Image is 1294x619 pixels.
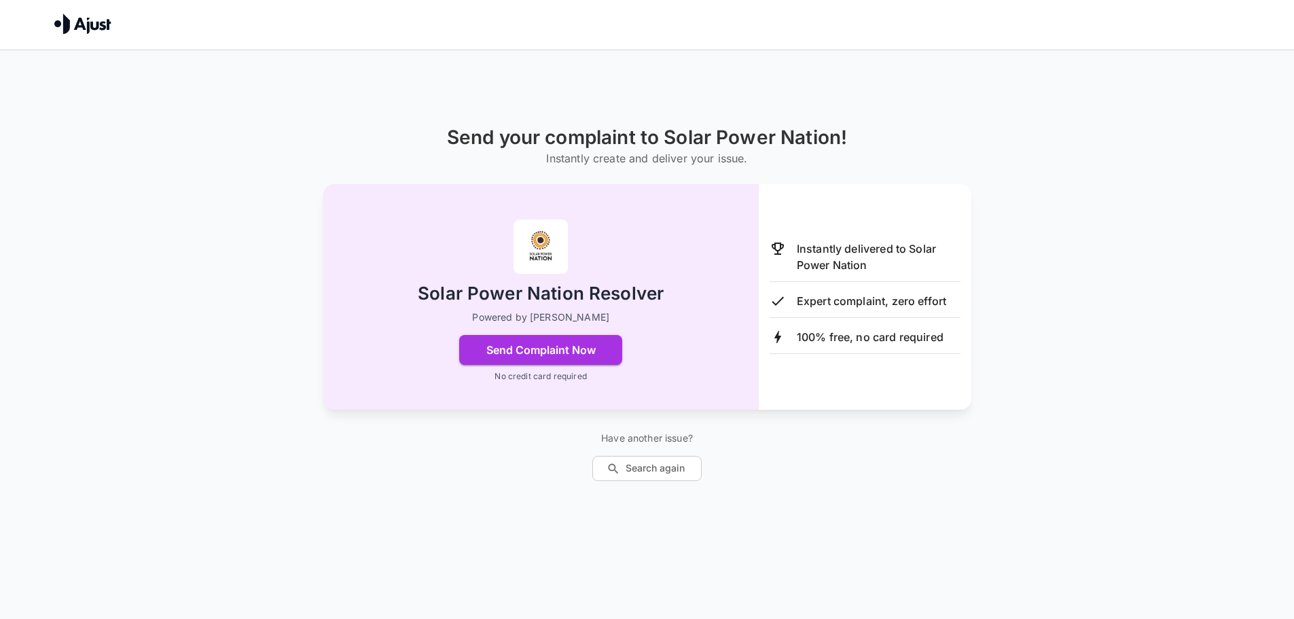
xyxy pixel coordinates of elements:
[495,370,586,383] p: No credit card required
[514,219,568,274] img: Solar Power Nation
[797,293,946,309] p: Expert complaint, zero effort
[418,282,664,306] h2: Solar Power Nation Resolver
[592,431,702,445] p: Have another issue?
[592,456,702,481] button: Search again
[54,14,111,34] img: Ajust
[472,311,609,324] p: Powered by [PERSON_NAME]
[797,241,960,273] p: Instantly delivered to Solar Power Nation
[447,149,847,168] h6: Instantly create and deliver your issue.
[797,329,943,345] p: 100% free, no card required
[447,126,847,149] h1: Send your complaint to Solar Power Nation!
[459,335,622,365] button: Send Complaint Now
